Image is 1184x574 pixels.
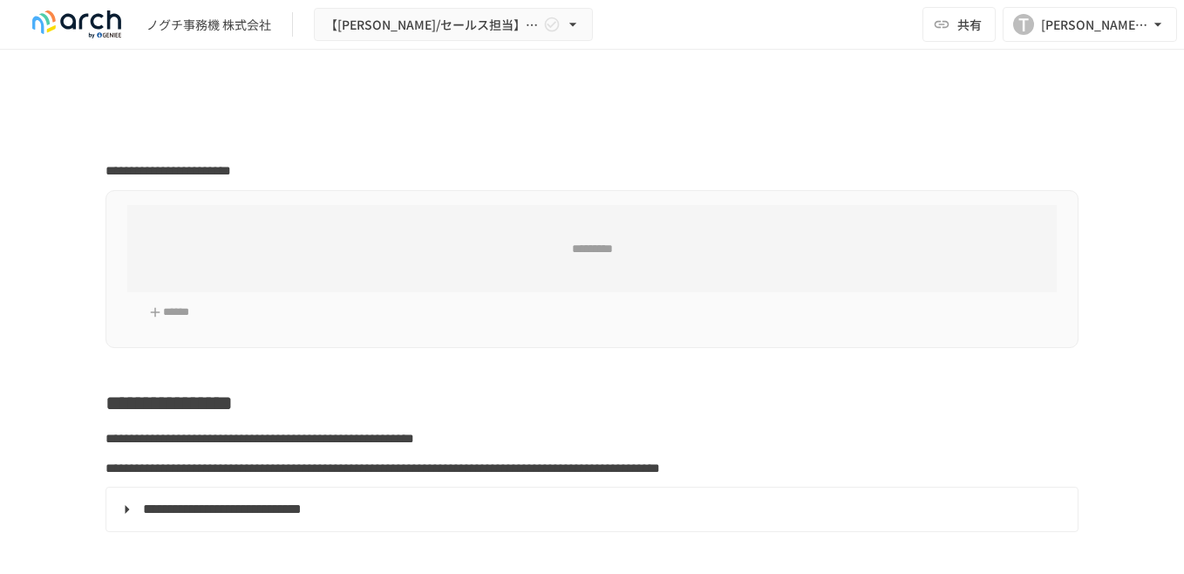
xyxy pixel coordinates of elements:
[146,16,271,34] div: ノグチ事務機 株式会社
[1003,7,1177,42] button: T[PERSON_NAME][EMAIL_ADDRESS][DOMAIN_NAME]
[325,14,540,36] span: 【[PERSON_NAME]/セールス担当】ノグチ事務機株式会社様_初期設定サポート
[21,10,133,38] img: logo-default@2x-9cf2c760.svg
[957,15,982,34] span: 共有
[1041,14,1149,36] div: [PERSON_NAME][EMAIL_ADDRESS][DOMAIN_NAME]
[922,7,996,42] button: 共有
[314,8,593,42] button: 【[PERSON_NAME]/セールス担当】ノグチ事務機株式会社様_初期設定サポート
[1013,14,1034,35] div: T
